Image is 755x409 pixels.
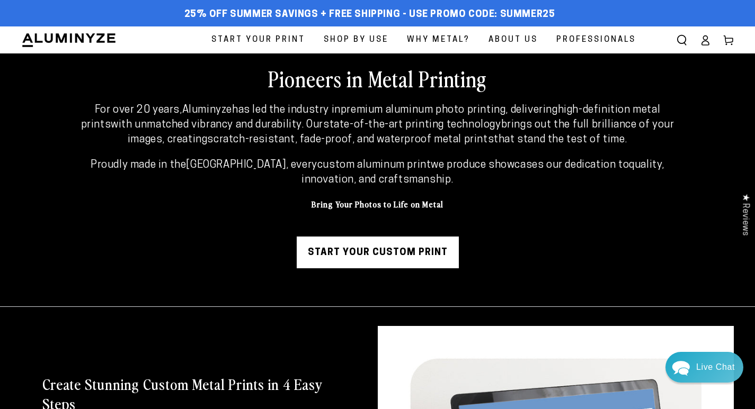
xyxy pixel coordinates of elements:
div: Contact Us Directly [696,352,735,383]
div: Click to open Judge.me floating reviews tab [735,185,755,244]
span: Shop By Use [324,33,388,47]
span: 25% off Summer Savings + Free Shipping - Use Promo Code: SUMMER25 [184,9,555,21]
strong: Aluminyze [182,105,232,115]
span: About Us [488,33,538,47]
span: Why Metal? [407,33,470,47]
h2: Pioneers in Metal Printing [21,65,734,92]
strong: custom aluminum print [317,160,431,170]
strong: state-of-the-art printing technology [323,120,501,130]
a: Start Your Custom Print [297,237,459,268]
a: About Us [481,26,546,53]
strong: Bring Your Photos to Life on Metal [312,198,443,210]
a: Professionals [548,26,644,53]
span: Start Your Print [211,33,305,47]
a: Why Metal? [399,26,478,53]
span: Professionals [556,33,636,47]
strong: scratch-resistant, fade-proof, and waterproof metal prints [207,134,494,145]
strong: [GEOGRAPHIC_DATA] [186,160,286,170]
p: For over 20 years, has led the industry in , delivering with unmatched vibrancy and durability. O... [75,103,680,147]
a: Shop By Use [316,26,396,53]
a: Start Your Print [203,26,313,53]
summary: Search our site [670,29,694,52]
div: Chat widget toggle [665,352,743,383]
strong: premium aluminum photo printing [341,105,506,115]
p: Proudly made in the , every we produce showcases our dedication to . [75,158,680,187]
